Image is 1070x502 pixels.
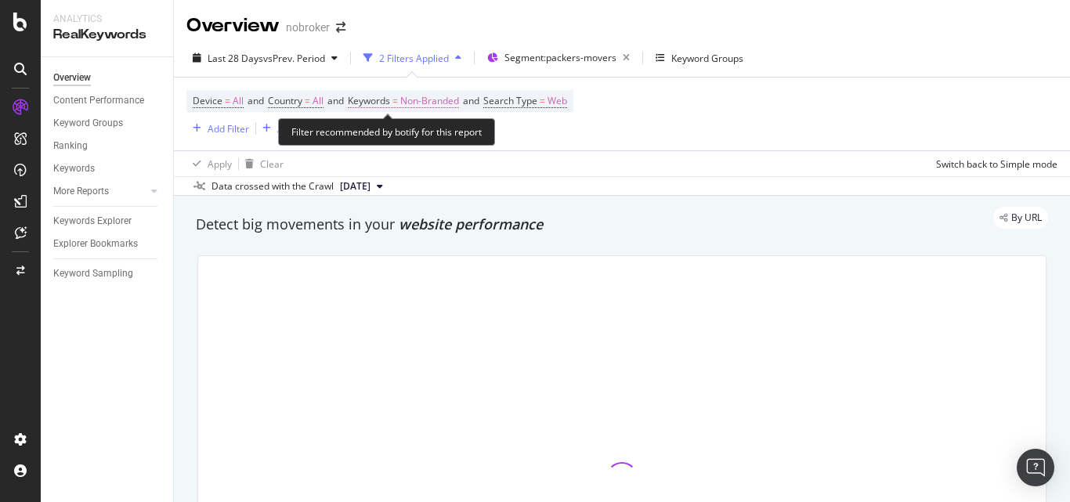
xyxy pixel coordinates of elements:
a: More Reports [53,183,146,200]
span: Non-Branded [400,90,459,112]
span: vs Prev. Period [263,52,325,65]
a: Ranking [53,138,162,154]
span: 2025 Aug. 4th [340,179,371,193]
span: = [392,94,398,107]
span: and [327,94,344,107]
button: 2 Filters Applied [357,45,468,70]
div: RealKeywords [53,26,161,44]
div: legacy label [993,207,1048,229]
span: = [225,94,230,107]
span: and [463,94,479,107]
button: Keyword Groups [649,45,750,70]
span: All [233,90,244,112]
button: Add Filter [186,119,249,138]
a: Explorer Bookmarks [53,236,162,252]
button: Apply [186,151,232,176]
div: Open Intercom Messenger [1017,449,1054,486]
div: Keywords Explorer [53,213,132,229]
div: Add Filter Group [277,122,349,135]
div: Content Performance [53,92,144,109]
button: Segment:packers-movers [481,45,636,70]
button: Last 28 DaysvsPrev. Period [186,45,344,70]
div: Ranking [53,138,88,154]
a: Overview [53,70,162,86]
div: nobroker [286,20,330,35]
div: Add Filter [208,122,249,135]
div: Switch back to Simple mode [936,157,1057,171]
span: By URL [1011,213,1042,222]
div: Overview [186,13,280,39]
a: Keywords Explorer [53,213,162,229]
div: Filter recommended by botify for this report [278,118,495,146]
a: Content Performance [53,92,162,109]
span: Segment: packers-movers [504,51,616,64]
span: Last 28 Days [208,52,263,65]
span: Country [268,94,302,107]
div: Keyword Groups [53,115,123,132]
button: [DATE] [334,177,389,196]
div: Overview [53,70,91,86]
span: All [313,90,324,112]
div: 2 Filters Applied [379,52,449,65]
span: Web [548,90,567,112]
a: Keyword Groups [53,115,162,132]
div: Explorer Bookmarks [53,236,138,252]
div: Apply [208,157,232,171]
div: Analytics [53,13,161,26]
button: Clear [239,151,284,176]
div: Clear [260,157,284,171]
a: Keywords [53,161,162,177]
span: and [248,94,264,107]
span: Device [193,94,222,107]
div: Keyword Groups [671,52,743,65]
div: More Reports [53,183,109,200]
div: arrow-right-arrow-left [336,22,345,33]
span: Keywords [348,94,390,107]
div: Data crossed with the Crawl [211,179,334,193]
button: Switch back to Simple mode [930,151,1057,176]
span: = [540,94,545,107]
button: Add Filter Group [256,119,349,138]
div: Keywords [53,161,95,177]
span: Search Type [483,94,537,107]
div: Keyword Sampling [53,265,133,282]
span: = [305,94,310,107]
a: Keyword Sampling [53,265,162,282]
